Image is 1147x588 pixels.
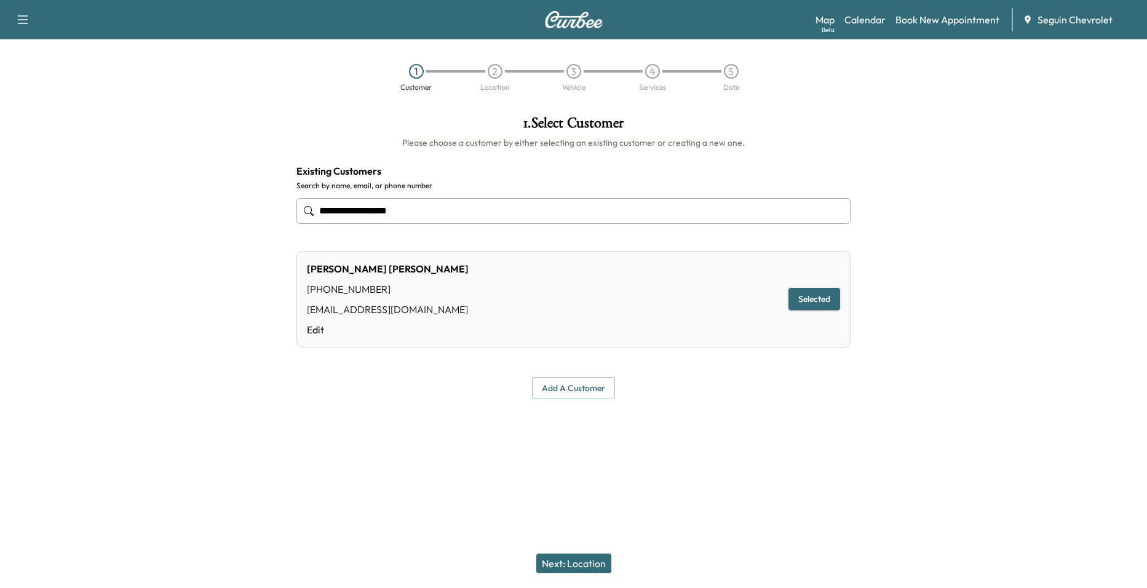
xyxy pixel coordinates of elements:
[296,164,851,178] h4: Existing Customers
[480,84,510,91] div: Location
[724,64,739,79] div: 5
[816,12,835,27] a: MapBeta
[566,64,581,79] div: 3
[645,64,660,79] div: 4
[562,84,585,91] div: Vehicle
[723,84,739,91] div: Date
[1038,12,1113,27] span: Seguin Chevrolet
[307,261,469,276] div: [PERSON_NAME] [PERSON_NAME]
[488,64,502,79] div: 2
[400,84,432,91] div: Customer
[307,302,469,317] div: [EMAIL_ADDRESS][DOMAIN_NAME]
[296,116,851,137] h1: 1 . Select Customer
[822,25,835,34] div: Beta
[532,377,615,400] button: Add a customer
[307,322,469,337] a: Edit
[788,288,840,311] button: Selected
[307,282,469,296] div: [PHONE_NUMBER]
[639,84,666,91] div: Services
[296,137,851,149] h6: Please choose a customer by either selecting an existing customer or creating a new one.
[536,554,611,573] button: Next: Location
[544,11,603,28] img: Curbee Logo
[844,12,886,27] a: Calendar
[409,64,424,79] div: 1
[296,181,851,191] label: Search by name, email, or phone number
[895,12,999,27] a: Book New Appointment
